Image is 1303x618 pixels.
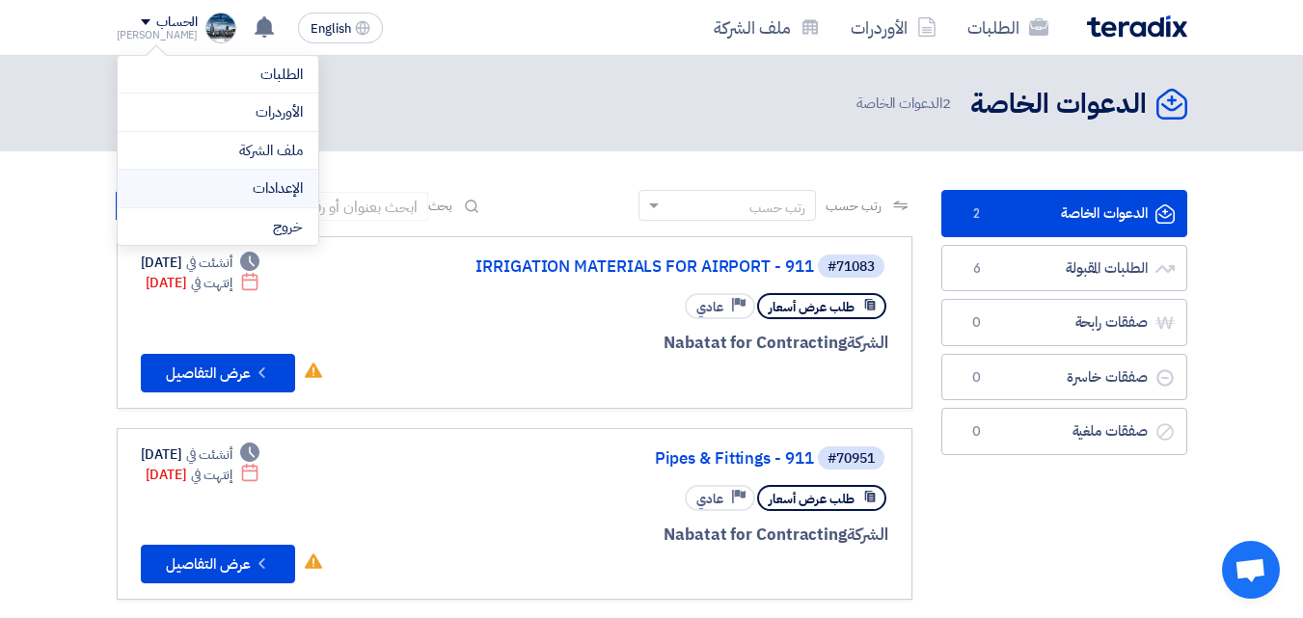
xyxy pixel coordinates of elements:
span: طلب عرض أسعار [769,298,855,316]
div: Nabatat for Contracting [424,331,888,356]
div: #70951 [828,452,875,466]
div: [DATE] [141,444,260,465]
button: عرض التفاصيل [141,545,295,583]
img: Teradix logo [1087,15,1187,38]
span: الدعوات الخاصة [856,93,955,115]
a: الطلبات المقبولة6 [941,245,1187,292]
div: [DATE] [146,273,260,293]
a: Pipes & Fittings - 911 [428,450,814,468]
div: [DATE] [146,465,260,485]
span: بحث [428,196,453,216]
div: رتب حسب [749,198,805,218]
span: طلب عرض أسعار [769,490,855,508]
span: 0 [965,368,989,388]
div: [DATE] [141,253,260,273]
a: الطلبات [952,5,1064,50]
div: #71083 [828,260,875,274]
span: عادي [696,490,723,508]
span: عادي [696,298,723,316]
button: عرض التفاصيل [141,354,295,392]
div: Open chat [1222,541,1280,599]
a: الأوردرات [835,5,952,50]
a: ملف الشركة [698,5,835,50]
a: ملف الشركة [133,140,303,162]
span: رتب حسب [826,196,881,216]
span: 0 [965,422,989,442]
img: _____1734956396463.jpg [205,13,236,43]
a: صفقات خاسرة0 [941,354,1187,401]
span: English [311,22,351,36]
a: الأوردرات [133,101,303,123]
a: صفقات رابحة0 [941,299,1187,346]
a: IRRIGATION MATERIALS FOR AIRPORT - 911 [428,258,814,276]
span: إنتهت في [191,273,232,293]
span: 2 [965,204,989,224]
span: 2 [942,93,951,114]
span: الشركة [847,523,888,547]
span: إنتهت في [191,465,232,485]
li: خروج [118,208,318,246]
a: الإعدادات [133,177,303,200]
h2: الدعوات الخاصة [970,86,1147,123]
span: 0 [965,313,989,333]
a: الدعوات الخاصة2 [941,190,1187,237]
span: 6 [965,259,989,279]
span: أنشئت في [186,444,232,465]
span: أنشئت في [186,253,232,273]
button: English [298,13,383,43]
div: Nabatat for Contracting [424,523,888,548]
a: الطلبات [133,64,303,86]
div: [PERSON_NAME] [117,30,199,40]
a: صفقات ملغية0 [941,408,1187,455]
span: الشركة [847,331,888,355]
div: الحساب [156,14,198,31]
